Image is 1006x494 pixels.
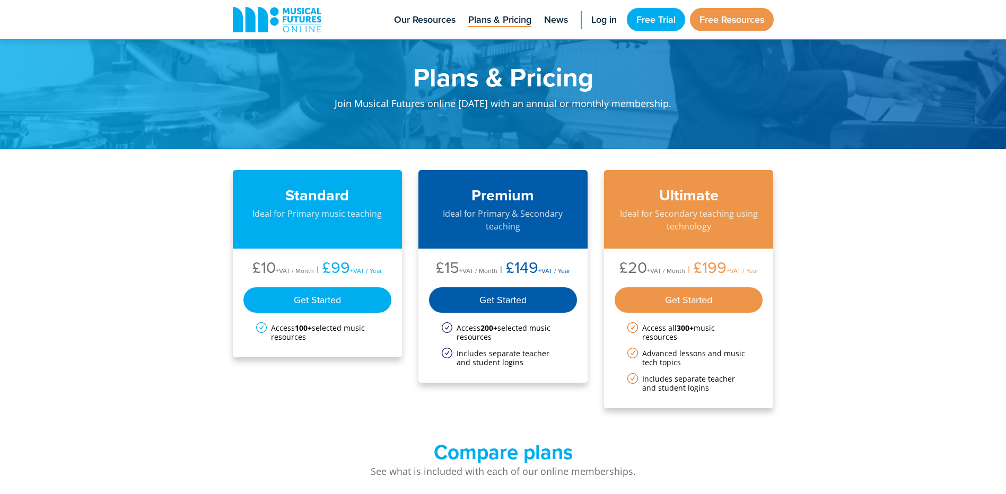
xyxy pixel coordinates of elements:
[436,259,497,279] li: £15
[243,207,392,220] p: Ideal for Primary music teaching
[690,8,774,31] a: Free Resources
[256,323,379,341] li: Access selected music resources
[615,287,763,313] div: Get Started
[459,266,497,275] span: +VAT / Month
[627,374,750,392] li: Includes separate teacher and student logins
[350,266,382,275] span: +VAT / Year
[233,440,774,464] h2: Compare plans
[296,64,710,90] h1: Plans & Pricing
[677,323,694,333] strong: 300+
[429,287,578,313] div: Get Started
[442,323,565,341] li: Access selected music resources
[727,266,758,275] span: +VAT / Year
[243,287,392,313] div: Get Started
[544,13,568,27] span: News
[591,13,617,27] span: Log in
[429,207,578,233] p: Ideal for Primary & Secondary teaching
[468,13,531,27] span: Plans & Pricing
[627,8,685,31] a: Free Trial
[314,259,382,279] li: £99
[627,349,750,367] li: Advanced lessons and music tech topics
[647,266,685,275] span: +VAT / Month
[429,186,578,205] h3: Premium
[615,186,763,205] h3: Ultimate
[497,259,570,279] li: £149
[233,464,774,479] p: See what is included with each of our online memberships.
[243,186,392,205] h3: Standard
[394,13,456,27] span: Our Resources
[480,323,497,333] strong: 200+
[295,323,312,333] strong: 100+
[615,207,763,233] p: Ideal for Secondary teaching using technology
[619,259,685,279] li: £20
[276,266,314,275] span: +VAT / Month
[442,349,565,367] li: Includes separate teacher and student logins
[252,259,314,279] li: £10
[296,90,710,122] p: Join Musical Futures online [DATE] with an annual or monthly membership.
[685,259,758,279] li: £199
[627,323,750,341] li: Access all music resources
[538,266,570,275] span: +VAT / Year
